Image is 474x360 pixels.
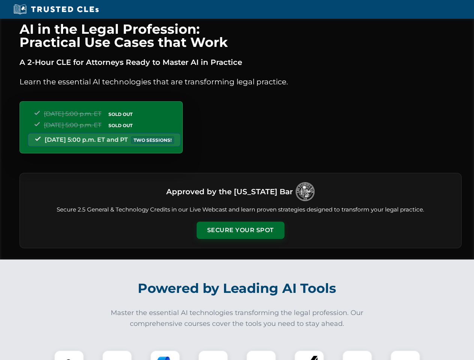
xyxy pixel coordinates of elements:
img: Trusted CLEs [11,4,101,15]
span: SOLD OUT [106,121,135,129]
span: [DATE] 5:00 p.m. ET [44,121,101,129]
img: Logo [296,182,314,201]
p: A 2-Hour CLE for Attorneys Ready to Master AI in Practice [20,56,462,68]
p: Master the essential AI technologies transforming the legal profession. Our comprehensive courses... [106,307,369,329]
p: Learn the essential AI technologies that are transforming legal practice. [20,76,462,88]
span: SOLD OUT [106,110,135,118]
h3: Approved by the [US_STATE] Bar [166,185,293,198]
span: [DATE] 5:00 p.m. ET [44,110,101,117]
h1: AI in the Legal Profession: Practical Use Cases that Work [20,22,462,49]
p: Secure 2.5 General & Technology Credits in our Live Webcast and learn proven strategies designed ... [29,205,452,214]
h2: Powered by Leading AI Tools [29,275,445,301]
button: Secure Your Spot [197,222,284,239]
